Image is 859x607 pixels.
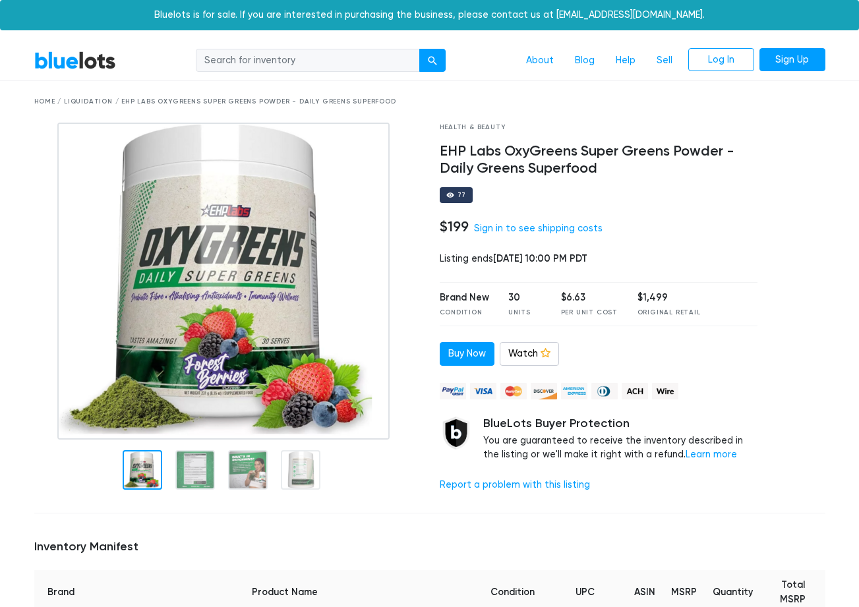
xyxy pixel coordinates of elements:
a: Watch [500,342,559,366]
img: 8b73fcb4-0598-4284-a81f-76f5790f586f-1755714299.png [57,123,390,440]
div: Listing ends [440,252,758,266]
a: Log In [688,48,754,72]
h5: BlueLots Buyer Protection [483,417,758,431]
a: Buy Now [440,342,494,366]
a: Report a problem with this listing [440,479,590,490]
img: wire-908396882fe19aaaffefbd8e17b12f2f29708bd78693273c0e28e3a24408487f.png [652,383,678,399]
img: american_express-ae2a9f97a040b4b41f6397f7637041a5861d5f99d0716c09922aba4e24c8547d.png [561,383,587,399]
img: visa-79caf175f036a155110d1892330093d4c38f53c55c9ec9e2c3a54a56571784bb.png [470,383,496,399]
a: Sign Up [759,48,825,72]
input: Search for inventory [196,49,420,72]
div: Condition [440,308,489,318]
img: diners_club-c48f30131b33b1bb0e5d0e2dbd43a8bea4cb12cb2961413e2f4250e06c020426.png [591,383,618,399]
div: $6.63 [561,291,618,305]
h5: Inventory Manifest [34,540,825,554]
div: Health & Beauty [440,123,758,132]
a: BlueLots [34,51,116,70]
img: ach-b7992fed28a4f97f893c574229be66187b9afb3f1a8d16a4691d3d3140a8ab00.png [622,383,648,399]
div: You are guaranteed to receive the inventory described in the listing or we'll make it right with ... [483,417,758,462]
span: [DATE] 10:00 PM PDT [493,252,587,264]
div: Original Retail [637,308,701,318]
a: Help [605,48,646,73]
div: Brand New [440,291,489,305]
h4: $199 [440,218,469,235]
a: Learn more [686,449,737,460]
div: $1,499 [637,291,701,305]
div: 30 [508,291,541,305]
a: Blog [564,48,605,73]
img: paypal_credit-80455e56f6e1299e8d57f40c0dcee7b8cd4ae79b9eccbfc37e2480457ba36de9.png [440,383,466,399]
img: discover-82be18ecfda2d062aad2762c1ca80e2d36a4073d45c9e0ffae68cd515fbd3d32.png [531,383,557,399]
a: Sign in to see shipping costs [474,223,603,234]
div: Units [508,308,541,318]
div: 77 [458,192,467,198]
img: mastercard-42073d1d8d11d6635de4c079ffdb20a4f30a903dc55d1612383a1b395dd17f39.png [500,383,527,399]
a: About [516,48,564,73]
a: Sell [646,48,683,73]
div: Per Unit Cost [561,308,618,318]
div: Home / Liquidation / EHP Labs OxyGreens Super Greens Powder - Daily Greens Superfood [34,97,825,107]
img: buyer_protection_shield-3b65640a83011c7d3ede35a8e5a80bfdfaa6a97447f0071c1475b91a4b0b3d01.png [440,417,473,449]
h4: EHP Labs OxyGreens Super Greens Powder - Daily Greens Superfood [440,143,758,177]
